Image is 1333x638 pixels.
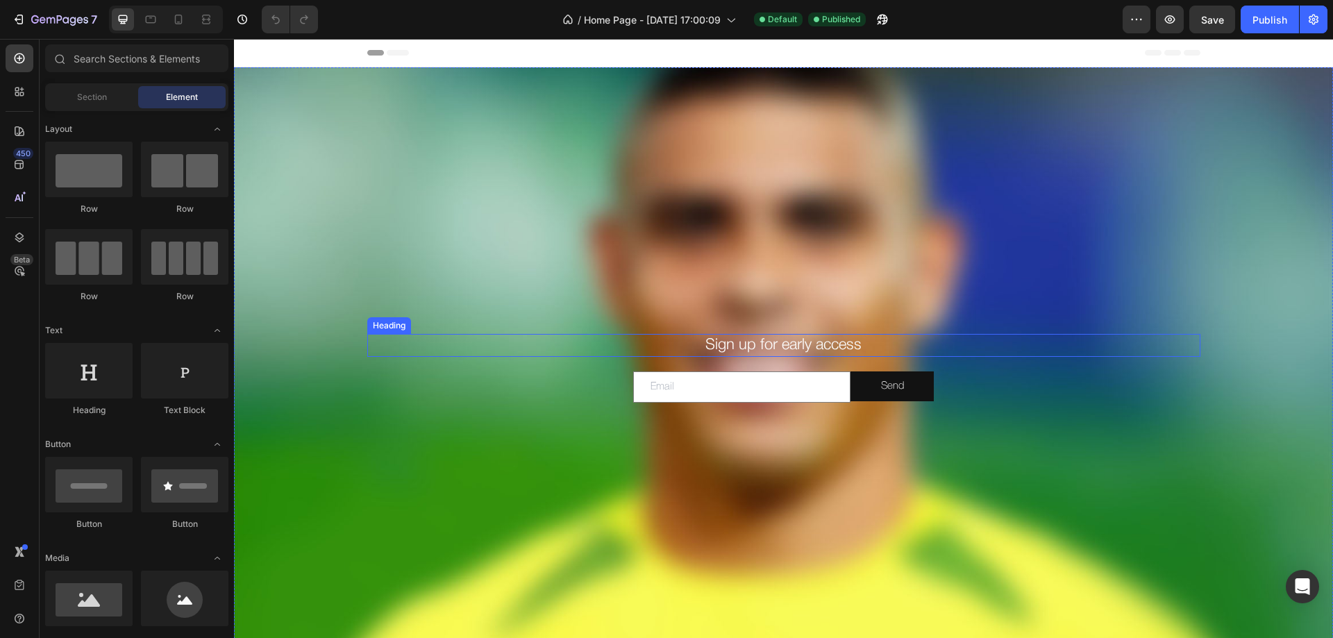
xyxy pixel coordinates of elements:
button: 7 [6,6,103,33]
span: Text [45,324,62,337]
div: Button [141,518,228,530]
img: logo_orange.svg [22,22,33,33]
span: Media [45,552,69,564]
button: Send [617,333,700,362]
div: Keywords nach Traffic [151,82,240,91]
div: Beta [10,254,33,265]
button: Save [1189,6,1235,33]
span: Layout [45,123,72,135]
div: Row [141,290,228,303]
div: Send [647,338,670,357]
input: Email [399,333,617,364]
span: / [578,12,581,27]
img: tab_domain_overview_orange.svg [56,81,67,92]
span: Toggle open [206,547,228,569]
div: Domain [72,82,102,91]
span: Element [166,91,198,103]
div: Undo/Redo [262,6,318,33]
p: 7 [91,11,97,28]
span: Section [77,91,107,103]
img: website_grey.svg [22,36,33,47]
button: Publish [1241,6,1299,33]
img: tab_keywords_by_traffic_grey.svg [135,81,146,92]
div: Row [141,203,228,215]
iframe: Design area [234,39,1333,638]
div: Button [45,518,133,530]
span: Button [45,438,71,451]
div: Row [45,203,133,215]
div: Text Block [141,404,228,417]
div: v 4.0.25 [39,22,68,33]
span: Save [1201,14,1224,26]
div: Open Intercom Messenger [1286,570,1319,603]
span: Toggle open [206,433,228,455]
span: Default [768,13,797,26]
span: Home Page - [DATE] 17:00:09 [584,12,721,27]
span: Published [822,13,860,26]
span: Toggle open [206,319,228,342]
div: Row [45,290,133,303]
div: Heading [45,404,133,417]
div: Publish [1252,12,1287,27]
div: 450 [13,148,33,159]
div: Domain: [DOMAIN_NAME] [36,36,153,47]
span: Toggle open [206,118,228,140]
input: Search Sections & Elements [45,44,228,72]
